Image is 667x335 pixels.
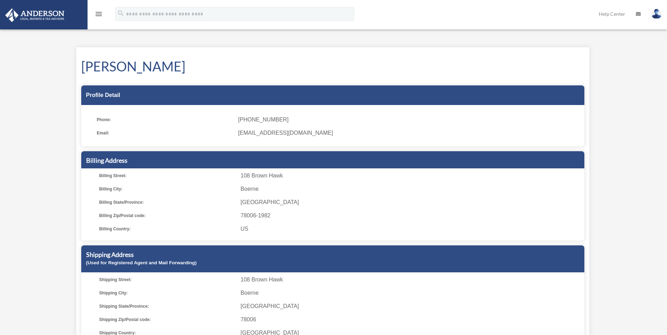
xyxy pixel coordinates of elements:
span: [PHONE_NUMBER] [238,115,579,125]
span: Phone: [97,115,233,125]
span: Billing State/Province: [99,197,236,207]
span: 78006-1982 [241,211,582,221]
i: search [117,9,125,17]
h5: Shipping Address [86,250,579,259]
span: Shipping Zip/Postal code: [99,315,236,324]
img: User Pic [651,9,662,19]
span: Shipping Street: [99,275,236,285]
span: [EMAIL_ADDRESS][DOMAIN_NAME] [238,128,579,138]
span: US [241,224,582,234]
h5: Billing Address [86,156,579,165]
span: Boerne [241,288,582,298]
span: Billing Street: [99,171,236,181]
span: 108 Brown Hawk [241,171,582,181]
img: Anderson Advisors Platinum Portal [3,8,67,22]
h1: [PERSON_NAME] [81,57,584,76]
span: Boerne [241,184,582,194]
a: menu [95,12,103,18]
span: Shipping State/Province: [99,301,236,311]
span: Shipping City: [99,288,236,298]
span: Billing Country: [99,224,236,234]
div: Profile Detail [81,85,584,105]
span: Email: [97,128,233,138]
span: [GEOGRAPHIC_DATA] [241,197,582,207]
small: (Used for Registered Agent and Mail Forwarding) [86,260,197,265]
span: [GEOGRAPHIC_DATA] [241,301,582,311]
span: 78006 [241,315,582,324]
span: Billing City: [99,184,236,194]
span: 108 Brown Hawk [241,275,582,285]
span: Billing Zip/Postal code: [99,211,236,221]
i: menu [95,10,103,18]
